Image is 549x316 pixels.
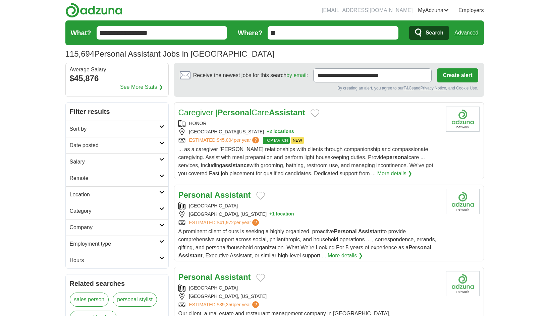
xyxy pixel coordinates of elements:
div: By creating an alert, you agree to our and , and Cookie Use. [180,85,478,91]
img: Company logo [446,271,480,296]
strong: assistance [222,163,250,168]
a: T&Cs [403,86,414,90]
a: ESTIMATED:$45,004per year? [189,137,261,144]
a: Employers [458,6,484,14]
a: Sort by [66,121,168,137]
div: [GEOGRAPHIC_DATA], [US_STATE] [178,293,441,300]
strong: Personal [178,272,212,281]
a: Personal Assistant [178,272,251,281]
span: 115,694 [65,48,95,60]
strong: personal [386,154,408,160]
strong: Assistant [178,253,203,258]
a: ESTIMATED:$41,972per year? [189,219,261,226]
a: More details ❯ [328,252,363,260]
div: [GEOGRAPHIC_DATA], [US_STATE] [178,211,441,218]
a: Employment type [66,236,168,252]
a: Caregiver |PersonalCareAssistant [178,108,305,117]
span: A prominent client of ours is seeking a highly organized, proactive to provide comprehensive supp... [178,229,436,258]
strong: Assistant [215,190,251,199]
h2: Related searches [70,278,164,289]
div: [GEOGRAPHIC_DATA] [178,202,441,209]
a: Location [66,186,168,203]
span: ? [252,219,259,226]
h2: Salary [70,158,159,166]
strong: Personal [408,245,431,250]
strong: Personal [334,229,357,234]
a: Advanced [454,26,478,40]
div: [GEOGRAPHIC_DATA][US_STATE] [178,128,441,135]
span: NEW [291,137,304,144]
a: Personal Assistant [178,190,251,199]
a: Salary [66,153,168,170]
button: Add to favorite jobs [256,274,265,282]
h2: Hours [70,256,159,264]
div: $45,876 [70,72,164,84]
span: ... as a caregiver [PERSON_NAME] relationships with clients through companionship and compassiona... [178,146,433,176]
strong: Personal [178,190,212,199]
a: Hours [66,252,168,268]
span: + [269,211,272,218]
span: Search [426,26,443,40]
a: by email [286,72,307,78]
h2: Category [70,207,159,215]
strong: Assistant [215,272,251,281]
span: Receive the newest jobs for this search : [193,71,308,79]
a: Date posted [66,137,168,153]
button: Search [409,26,449,40]
button: Add to favorite jobs [311,109,319,117]
button: Add to favorite jobs [256,192,265,200]
strong: Personal [217,108,251,117]
span: + [267,128,269,135]
a: Category [66,203,168,219]
strong: Assistant [358,229,382,234]
div: HONOR [178,120,441,127]
span: $41,972 [217,220,234,225]
h2: Remote [70,174,159,182]
a: Company [66,219,168,236]
div: [GEOGRAPHIC_DATA] [178,285,441,292]
a: More details ❯ [377,170,413,178]
a: Remote [66,170,168,186]
span: ? [252,301,259,308]
li: [EMAIL_ADDRESS][DOMAIN_NAME] [322,6,413,14]
h2: Employment type [70,240,159,248]
a: Privacy Notice [420,86,446,90]
label: Where? [238,28,262,38]
label: What? [71,28,91,38]
span: TOP MATCH [263,137,289,144]
h2: Date posted [70,141,159,149]
img: Company logo [446,107,480,132]
h2: Filter results [66,103,168,121]
a: sales person [70,293,109,307]
h2: Company [70,224,159,232]
button: Create alert [437,68,478,82]
strong: Assistant [269,108,305,117]
a: See More Stats ❯ [120,83,163,91]
button: +2 locations [267,128,294,135]
a: ESTIMATED:$39,356per year? [189,301,261,308]
img: Company logo [446,189,480,214]
h1: Personal Assistant Jobs in [GEOGRAPHIC_DATA] [65,49,274,58]
h2: Location [70,191,159,199]
img: Adzuna logo [65,3,122,18]
span: $45,004 [217,137,234,143]
div: Average Salary [70,67,164,72]
span: $39,356 [217,302,234,307]
a: MyAdzuna [418,6,449,14]
button: +1 location [269,211,294,218]
span: ? [252,137,259,143]
a: personal stylist [113,293,157,307]
h2: Sort by [70,125,159,133]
